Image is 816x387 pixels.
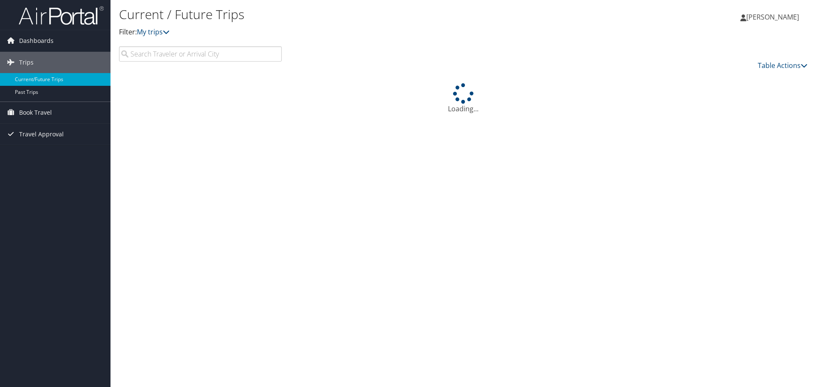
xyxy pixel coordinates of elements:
span: [PERSON_NAME] [746,12,799,22]
img: airportal-logo.png [19,6,104,25]
span: Trips [19,52,34,73]
span: Dashboards [19,30,54,51]
span: Book Travel [19,102,52,123]
p: Filter: [119,27,578,38]
span: Travel Approval [19,124,64,145]
input: Search Traveler or Arrival City [119,46,282,62]
a: Table Actions [758,61,807,70]
div: Loading... [119,83,807,114]
h1: Current / Future Trips [119,6,578,23]
a: [PERSON_NAME] [740,4,807,30]
a: My trips [137,27,170,37]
